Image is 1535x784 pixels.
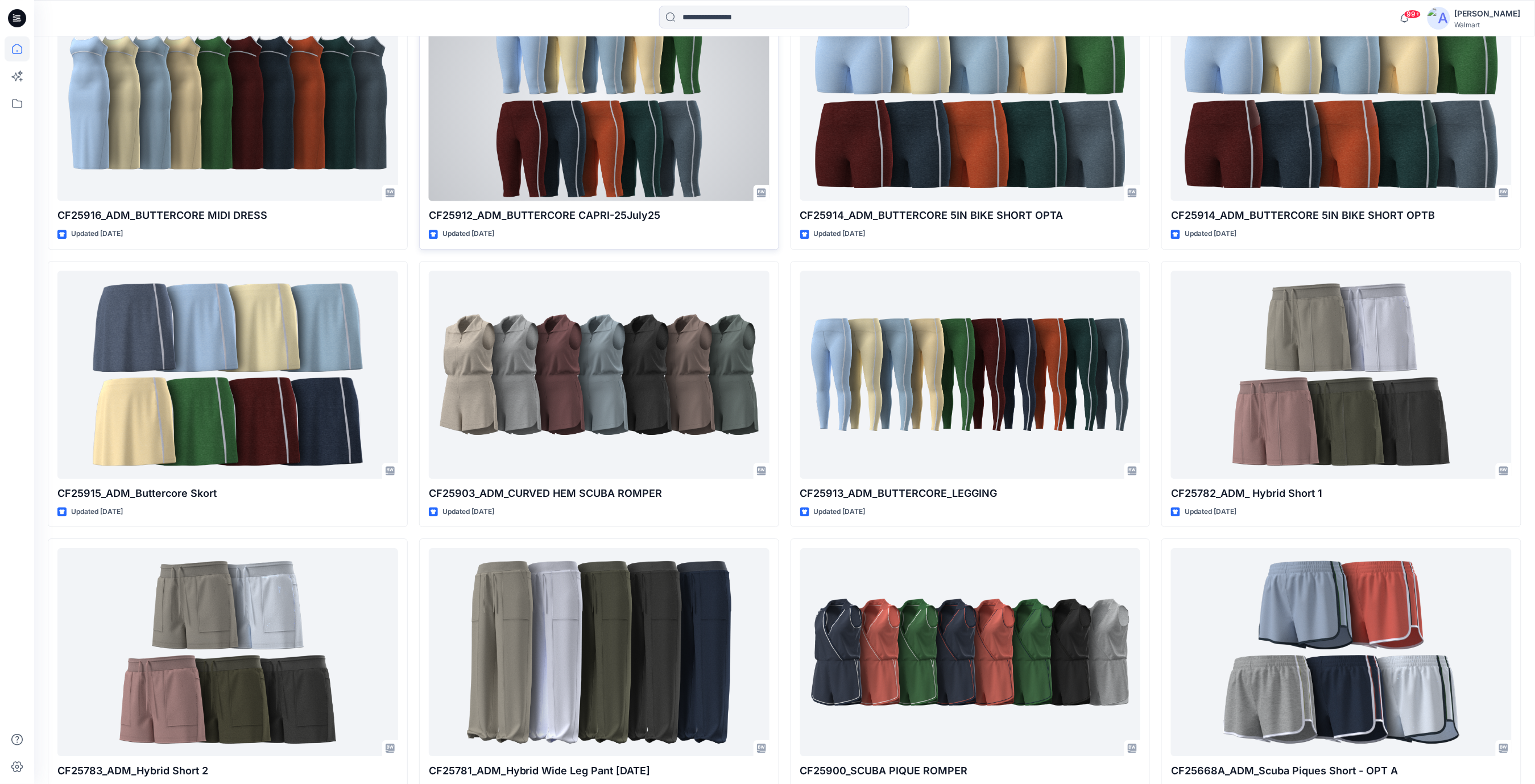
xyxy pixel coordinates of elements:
[57,548,398,756] a: CF25783_ADM_Hybrid Short 2
[57,763,398,779] p: CF25783_ADM_Hybrid Short 2
[1455,20,1521,29] div: Walmart
[1428,7,1450,30] img: avatar
[1171,486,1512,501] p: CF25782_ADM_ Hybrid Short 1
[800,548,1141,756] a: CF25900_SCUBA PIQUE ROMPER
[814,506,866,518] p: Updated [DATE]
[1171,271,1512,479] a: CF25782_ADM_ Hybrid Short 1
[800,763,1141,779] p: CF25900_SCUBA PIQUE ROMPER
[800,486,1141,501] p: CF25913_ADM_BUTTERCORE_LEGGING
[71,228,123,240] p: Updated [DATE]
[429,763,769,779] p: CF25781_ADM_Hybrid Wide Leg Pant [DATE]
[800,208,1141,223] p: CF25914_ADM_BUTTERCORE 5IN BIKE SHORT OPTA
[429,208,769,223] p: CF25912_ADM_BUTTERCORE CAPRI-25July25
[71,506,123,518] p: Updated [DATE]
[1171,548,1512,756] a: CF25668A_ADM_Scuba Piques Short - OPT A
[800,271,1141,479] a: CF25913_ADM_BUTTERCORE_LEGGING
[1185,228,1236,240] p: Updated [DATE]
[57,271,398,479] a: CF25915_ADM_Buttercore Skort
[429,548,769,756] a: CF25781_ADM_Hybrid Wide Leg Pant 24JUL25
[429,271,769,479] a: CF25903_ADM_CURVED HEM SCUBA ROMPER
[1455,7,1521,20] div: [PERSON_NAME]
[442,228,494,240] p: Updated [DATE]
[429,486,769,501] p: CF25903_ADM_CURVED HEM SCUBA ROMPER
[57,486,398,501] p: CF25915_ADM_Buttercore Skort
[1404,10,1421,19] span: 99+
[814,228,866,240] p: Updated [DATE]
[1171,208,1512,223] p: CF25914_ADM_BUTTERCORE 5IN BIKE SHORT OPTB
[442,506,494,518] p: Updated [DATE]
[57,208,398,223] p: CF25916_ADM_BUTTERCORE MIDI DRESS
[1185,506,1236,518] p: Updated [DATE]
[1171,763,1512,779] p: CF25668A_ADM_Scuba Piques Short - OPT A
